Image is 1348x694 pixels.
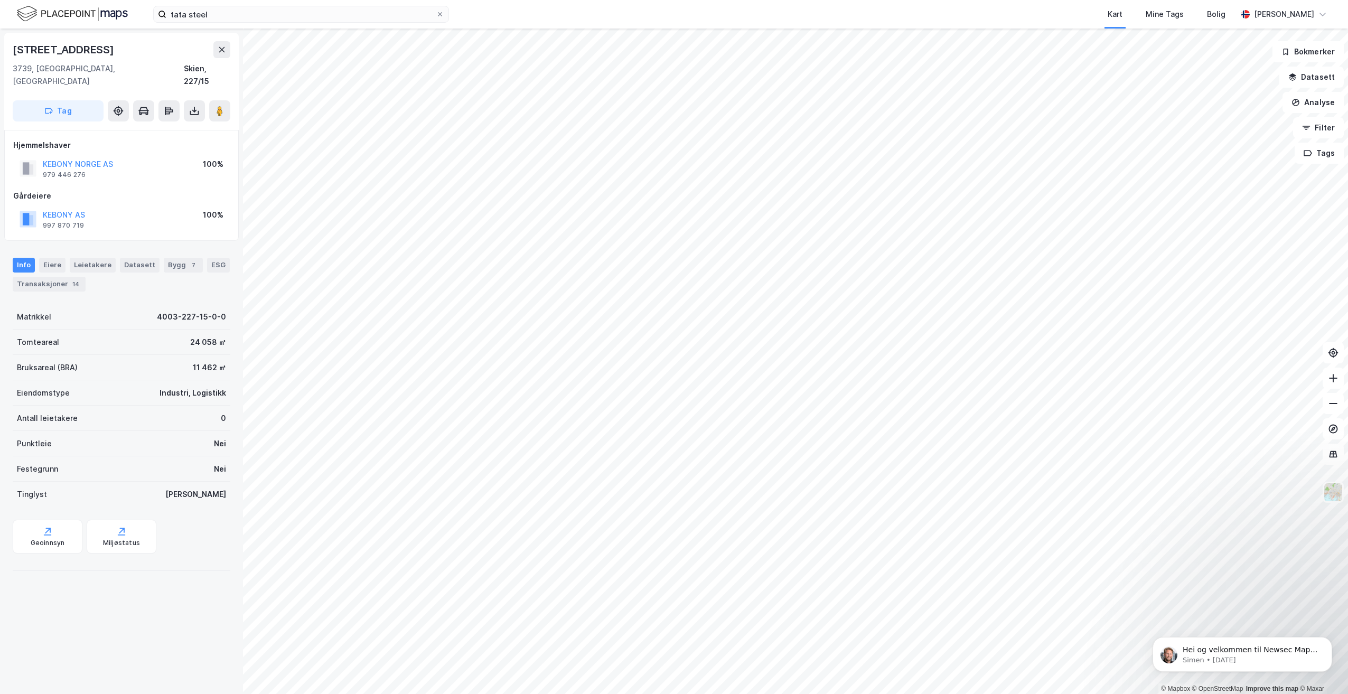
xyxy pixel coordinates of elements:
div: Bygg [164,258,203,273]
div: 997 870 719 [43,221,84,230]
div: Eiere [39,258,65,273]
div: 100% [203,158,223,171]
a: Improve this map [1246,685,1298,692]
div: 24 058 ㎡ [190,336,226,349]
button: Tag [13,100,104,121]
div: 0 [221,412,226,425]
div: Matrikkel [17,311,51,323]
div: Antall leietakere [17,412,78,425]
div: Mine Tags [1146,8,1184,21]
div: Tomteareal [17,336,59,349]
div: Festegrunn [17,463,58,475]
div: Gårdeiere [13,190,230,202]
div: 979 446 276 [43,171,86,179]
button: Filter [1293,117,1344,138]
div: [PERSON_NAME] [165,488,226,501]
div: Skien, 227/15 [184,62,230,88]
div: Industri, Logistikk [160,387,226,399]
button: Bokmerker [1272,41,1344,62]
div: Nei [214,463,226,475]
img: Z [1323,482,1343,502]
div: Punktleie [17,437,52,450]
div: Info [13,258,35,273]
div: 14 [70,279,81,289]
button: Analyse [1283,92,1344,113]
div: Bruksareal (BRA) [17,361,78,374]
div: [STREET_ADDRESS] [13,41,116,58]
div: [PERSON_NAME] [1254,8,1314,21]
a: OpenStreetMap [1192,685,1243,692]
div: Geoinnsyn [31,539,65,547]
div: Nei [214,437,226,450]
div: 100% [203,209,223,221]
div: Miljøstatus [103,539,140,547]
button: Tags [1295,143,1344,164]
div: 11 462 ㎡ [193,361,226,374]
div: Eiendomstype [17,387,70,399]
img: logo.f888ab2527a4732fd821a326f86c7f29.svg [17,5,128,23]
button: Datasett [1279,67,1344,88]
div: 7 [188,260,199,270]
div: Datasett [120,258,160,273]
div: Transaksjoner [13,277,86,292]
div: Tinglyst [17,488,47,501]
iframe: Intercom notifications message [1137,615,1348,689]
a: Mapbox [1161,685,1190,692]
div: Hjemmelshaver [13,139,230,152]
div: 3739, [GEOGRAPHIC_DATA], [GEOGRAPHIC_DATA] [13,62,184,88]
div: Bolig [1207,8,1225,21]
input: Søk på adresse, matrikkel, gårdeiere, leietakere eller personer [166,6,436,22]
div: Leietakere [70,258,116,273]
div: ESG [207,258,230,273]
div: 4003-227-15-0-0 [157,311,226,323]
div: Kart [1108,8,1122,21]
